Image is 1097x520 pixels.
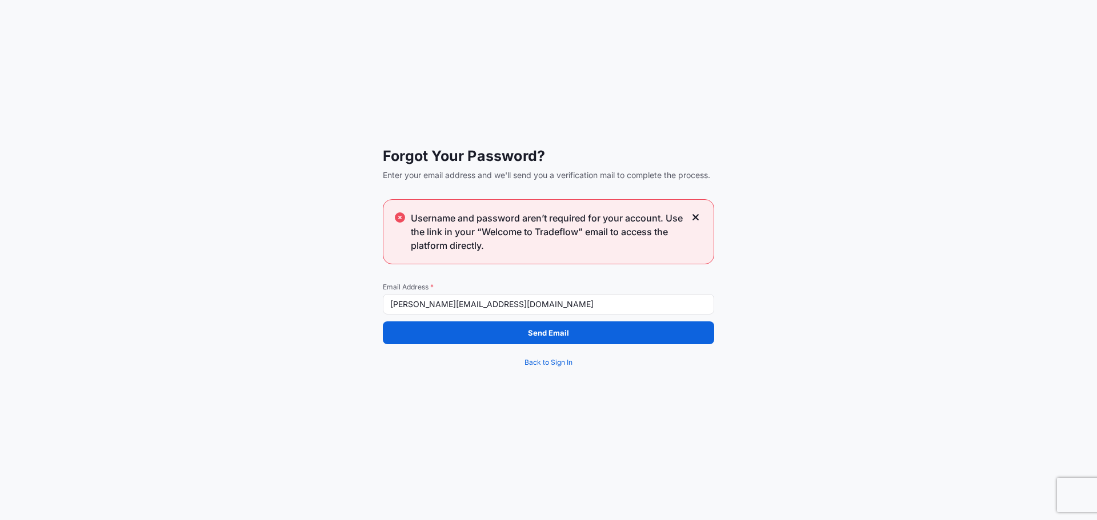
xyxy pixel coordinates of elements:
[383,147,714,165] span: Forgot Your Password?
[383,351,714,374] a: Back to Sign In
[383,321,714,344] button: Send Email
[383,294,714,315] input: example@gmail.com
[411,211,685,252] span: Username and password aren’t required for your account. Use the link in your “Welcome to Tradeflo...
[525,357,572,368] span: Back to Sign In
[528,327,569,338] p: Send Email
[383,283,714,292] span: Email Address
[383,170,714,181] span: Enter your email address and we'll send you a verification mail to complete the process.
